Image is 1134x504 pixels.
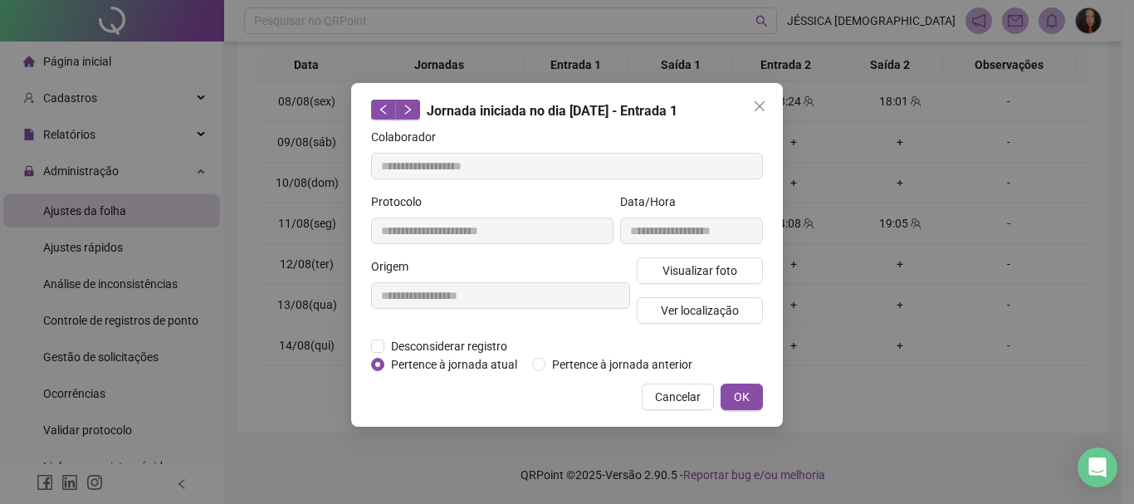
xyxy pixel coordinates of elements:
[371,128,447,146] label: Colaborador
[637,297,763,324] button: Ver localização
[545,355,699,374] span: Pertence à jornada anterior
[384,355,524,374] span: Pertence à jornada atual
[753,100,766,113] span: close
[662,262,737,280] span: Visualizar foto
[637,257,763,284] button: Visualizar foto
[395,100,420,120] button: right
[642,384,714,410] button: Cancelar
[1078,448,1117,487] div: Open Intercom Messenger
[371,100,396,120] button: left
[746,93,773,120] button: Close
[402,104,413,115] span: right
[371,257,419,276] label: Origem
[620,193,687,211] label: Data/Hora
[734,388,750,406] span: OK
[721,384,763,410] button: OK
[384,337,514,355] span: Desconsiderar registro
[378,104,389,115] span: left
[371,193,433,211] label: Protocolo
[655,388,701,406] span: Cancelar
[661,301,739,320] span: Ver localização
[371,100,763,121] div: Jornada iniciada no dia [DATE] - Entrada 1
